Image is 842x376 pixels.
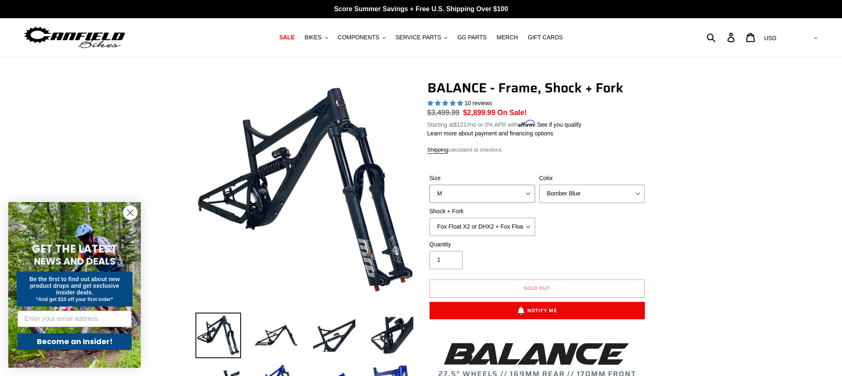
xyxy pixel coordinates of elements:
button: SERVICE PARTS [391,32,451,43]
span: COMPONENTS [338,34,379,41]
div: calculated at checkout. [427,146,647,154]
img: Canfield Bikes [23,24,126,51]
img: Load image into Gallery viewer, BALANCE - Frame, Shock + Fork [253,313,299,358]
span: NEWS AND DEALS [34,255,116,268]
a: Shipping [427,147,449,154]
span: *And get $10 off your first order* [36,296,113,302]
span: SALE [279,34,294,41]
span: 10 reviews [464,100,492,106]
a: Learn more about payment and financing options [427,130,553,137]
input: Enter your email address [17,311,132,327]
a: GIFT CARDS [524,32,567,43]
img: Load image into Gallery viewer, BALANCE - Frame, Shock + Fork [195,313,241,358]
span: SERVICE PARTS [396,34,441,41]
span: 5.00 stars [427,100,465,106]
a: SALE [275,32,299,43]
h1: BALANCE - Frame, Shock + Fork [427,80,647,96]
button: Become an Insider! [17,333,132,350]
a: MERCH [492,32,522,43]
span: GIFT CARDS [528,34,563,41]
span: GG PARTS [457,34,487,41]
span: On Sale! [497,107,527,118]
label: Color [539,174,645,183]
button: BIKES [300,32,332,43]
a: See if you qualify - Learn more about Affirm Financing (opens in modal) [537,121,581,128]
span: Affirm [518,120,536,127]
button: COMPONENTS [334,32,390,43]
s: $3,499.99 [427,108,460,117]
span: BIKES [304,34,321,41]
label: Size [429,174,535,183]
button: Notify Me [429,302,645,319]
span: MERCH [497,34,518,41]
span: Sold out [524,284,550,292]
span: Be the first to find out about new product drops and get exclusive insider deals. [29,276,120,296]
span: GET THE LATEST [32,241,117,256]
img: Load image into Gallery viewer, BALANCE - Frame, Shock + Fork [369,313,415,358]
input: Search [711,28,732,46]
img: Load image into Gallery viewer, BALANCE - Frame, Shock + Fork [311,313,357,358]
a: GG PARTS [453,32,491,43]
label: Quantity [429,240,535,249]
button: Close dialog [123,205,138,220]
label: Shock + Fork [429,207,535,216]
button: Sold out [429,280,645,298]
p: Starting at /mo or 0% APR with . [427,118,581,129]
span: $121 [454,121,466,128]
span: $2,899.99 [463,108,495,117]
